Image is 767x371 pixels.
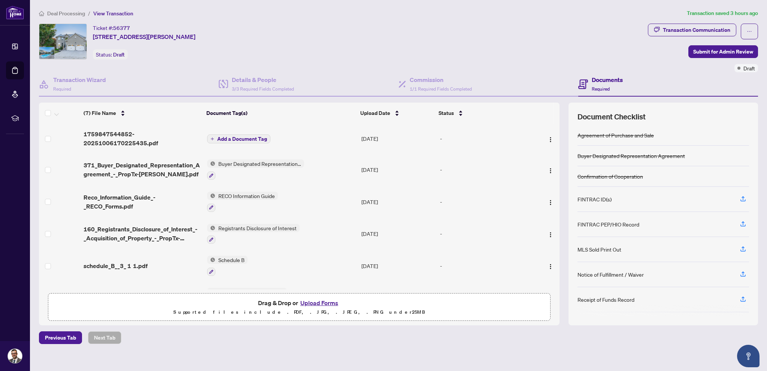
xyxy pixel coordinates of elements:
span: Required [592,86,610,92]
div: Agreement of Purchase and Sale [577,131,654,139]
span: View Transaction [93,10,133,17]
span: Required [53,86,71,92]
div: - [440,229,530,238]
img: logo [6,6,24,19]
button: Open asap [737,345,760,367]
td: [DATE] [358,250,437,282]
div: FINTRAC ID(s) [577,195,612,203]
button: Logo [545,196,557,208]
button: Logo [545,260,557,272]
div: Ticket #: [93,24,130,32]
th: (7) File Name [81,103,204,124]
span: Drag & Drop orUpload FormsSupported files include .PDF, .JPG, .JPEG, .PNG under25MB [48,294,550,321]
img: Logo [548,200,554,206]
div: - [440,262,530,270]
th: Status [436,103,531,124]
span: [STREET_ADDRESS][PERSON_NAME] [93,32,195,41]
span: schedule_B__3_ 1 1.pdf [84,261,148,270]
h4: Details & People [232,75,294,84]
span: 1759847544852-20251006170225435.pdf [84,130,201,148]
button: Add a Document Tag [207,134,270,143]
span: (7) File Name [84,109,116,117]
button: Upload Forms [298,298,340,308]
button: Status IconSchedule B [207,256,248,276]
span: RECO Information Guide [215,192,278,200]
button: Next Tab [88,331,121,344]
div: MLS Sold Print Out [577,245,621,253]
div: Receipt of Funds Record [577,295,634,304]
div: Confirmation of Cooperation [577,172,643,180]
div: - [440,198,530,206]
div: Notice of Fulfillment / Waiver [577,270,644,279]
span: Draft [113,51,125,58]
span: Document Checklist [577,112,646,122]
td: [DATE] [358,186,437,218]
img: Logo [548,168,554,174]
span: 3/3 Required Fields Completed [232,86,294,92]
img: Profile Icon [8,349,22,363]
span: Draft [743,64,755,72]
span: Add a Document Tag [217,136,267,142]
span: Registrants Disclosure of Interest [215,224,300,232]
th: Upload Date [357,103,436,124]
th: Document Tag(s) [203,103,357,124]
p: Supported files include .PDF, .JPG, .JPEG, .PNG under 25 MB [53,308,546,317]
img: Status Icon [207,192,215,200]
button: Submit for Admin Review [688,45,758,58]
button: Logo [545,228,557,240]
button: Add a Document Tag [207,134,270,144]
img: Status Icon [207,224,215,232]
span: Reco_Information_Guide_-_RECO_Forms.pdf [84,193,201,211]
div: Buyer Designated Representation Agreement [577,152,685,160]
span: plus [210,137,214,141]
span: Submit for Admin Review [693,46,753,58]
div: Transaction Communication [663,24,730,36]
img: Status Icon [207,256,215,264]
span: Deal Processing [47,10,85,17]
span: ellipsis [747,29,752,34]
li: / [88,9,90,18]
td: [DATE] [358,153,437,186]
button: Logo [545,133,557,145]
h4: Documents [592,75,623,84]
span: 56377 [113,25,130,31]
button: Transaction Communication [648,24,736,36]
img: Status Icon [207,159,215,168]
td: [DATE] [358,282,437,314]
div: - [440,134,530,143]
img: Logo [548,264,554,270]
span: Status [439,109,454,117]
button: Status IconRECO Information Guide [207,192,278,212]
img: Logo [548,232,554,238]
span: Drag & Drop or [258,298,340,308]
div: - [440,165,530,174]
span: 1/1 Required Fields Completed [410,86,472,92]
button: Previous Tab [39,331,82,344]
h4: Commission [410,75,472,84]
span: 320_Confirmation_of_Co-operation_and_Representation_-_Buyer_Seller_-_PropTx-[PERSON_NAME] 2 1.pdf [84,289,201,307]
span: 160_Registrants_Disclosure_of_Interest_-_Acquisition_of_Property_-_PropTx-[PERSON_NAME] 1 1.pdf [84,225,201,243]
button: Logo [545,164,557,176]
h4: Transaction Wizard [53,75,106,84]
button: Status IconConfirmation of Cooperation [207,288,287,308]
span: home [39,11,44,16]
span: Buyer Designated Representation Agreement [215,159,304,168]
img: IMG-X12430859_1.jpg [39,24,87,59]
td: [DATE] [358,218,437,250]
span: Previous Tab [45,332,76,344]
td: [DATE] [358,124,437,153]
img: Logo [548,137,554,143]
span: Upload Date [360,109,390,117]
span: Schedule B [215,256,248,264]
div: FINTRAC PEP/HIO Record [577,220,639,228]
div: Status: [93,49,128,60]
span: Confirmation of Cooperation [215,288,287,296]
span: 371_Buyer_Designated_Representation_Agreement_-_PropTx-[PERSON_NAME].pdf [84,161,201,179]
button: Status IconBuyer Designated Representation Agreement [207,159,304,180]
button: Status IconRegistrants Disclosure of Interest [207,224,300,244]
img: Status Icon [207,288,215,296]
article: Transaction saved 3 hours ago [687,9,758,18]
